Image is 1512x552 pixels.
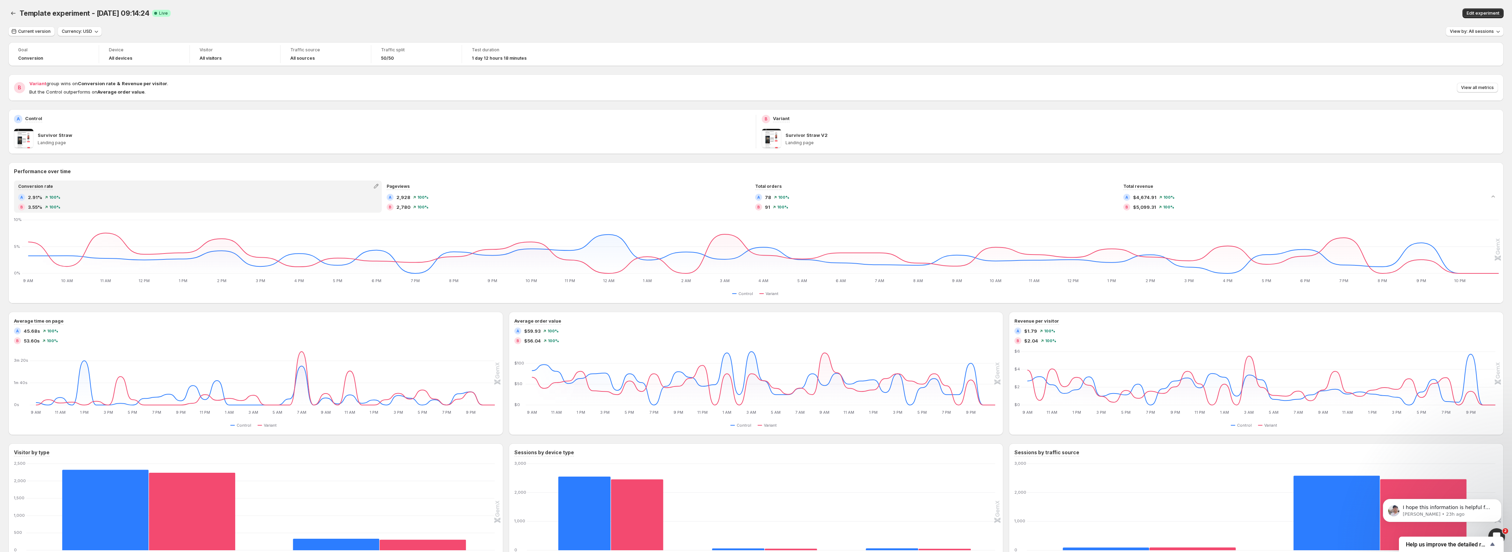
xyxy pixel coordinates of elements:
[1125,205,1128,209] h2: B
[777,205,788,209] span: 100%
[200,46,270,62] a: VisitorAll visitors
[321,410,331,415] text: 9 AM
[237,422,251,428] span: Control
[918,532,970,550] rect: Variant 50
[472,56,527,61] span: 1 day 12 hours 18 minutes
[18,56,43,61] span: Conversion
[225,410,234,415] text: 1 AM
[1149,531,1236,550] rect: Variant 98
[1014,518,1025,523] text: 1,000
[893,410,902,415] text: 3 PM
[1195,410,1205,415] text: 11 PM
[20,195,23,199] h2: A
[765,194,771,201] span: 78
[720,278,730,283] text: 3 AM
[14,449,50,456] h3: Visitor by type
[1339,278,1348,283] text: 7 PM
[722,410,731,415] text: 1 AM
[1265,464,1495,550] g: Paid social: Control 2,584,Variant 2,463
[449,278,459,283] text: 8 PM
[200,410,210,415] text: 11 PM
[24,337,40,344] span: 53.60s
[100,278,111,283] text: 11 AM
[1146,410,1155,415] text: 7 PM
[514,461,526,466] text: 3,000
[1163,205,1174,209] span: 100%
[732,289,756,298] button: Control
[516,339,519,343] h2: B
[765,532,817,550] rect: Variant 55
[8,27,55,36] button: Current version
[758,421,780,429] button: Variant
[1237,422,1252,428] span: Control
[14,402,19,407] text: 0s
[514,449,574,456] h3: Sessions by device type
[841,464,995,550] g: Desktop: Control 65,Variant 50
[14,129,33,148] img: Survivor Straw
[29,81,46,86] span: Variant
[1461,85,1494,90] span: View all metrics
[1014,384,1020,389] text: $2
[1300,278,1310,283] text: 6 PM
[14,217,22,222] text: 10%
[14,461,25,466] text: 2,500
[1294,464,1380,550] rect: Control 2,584
[372,278,381,283] text: 6 PM
[527,410,537,415] text: 9 AM
[381,47,452,53] span: Traffic split
[759,289,781,298] button: Variant
[20,9,149,17] span: Template experiment - [DATE] 09:14:24
[1466,410,1476,415] text: 9 PM
[514,402,520,407] text: $0
[389,195,392,199] h2: A
[819,410,829,415] text: 9 AM
[49,195,60,199] span: 100%
[1269,410,1279,415] text: 5 AM
[1014,490,1026,495] text: 2,000
[14,271,20,275] text: 0%
[18,184,53,189] span: Conversion rate
[1184,278,1194,283] text: 3 PM
[514,490,526,495] text: 2,000
[757,205,760,209] h2: B
[548,339,559,343] span: 100%
[1318,410,1328,415] text: 9 AM
[128,410,137,415] text: 5 PM
[762,129,781,148] img: Survivor Straw V2
[836,278,846,283] text: 6 AM
[1450,29,1494,34] span: View by: All sessions
[294,278,304,283] text: 4 PM
[29,81,168,86] span: group wins on .
[1406,541,1488,548] span: Help us improve the detailed report for A/B campaigns
[576,410,585,415] text: 1 PM
[417,195,429,199] span: 100%
[1125,195,1128,199] h2: A
[1417,410,1426,415] text: 5 PM
[16,329,19,333] h2: A
[534,464,687,550] g: Mobile: Control 2,551,Variant 2,456
[16,339,19,343] h2: B
[514,361,524,366] text: $100
[1014,402,1020,407] text: $0
[778,195,789,199] span: 100%
[381,56,394,61] span: 50/50
[1380,464,1467,550] rect: Variant 2,463
[875,278,884,283] text: 7 AM
[558,464,610,550] rect: Control 2,551
[1016,329,1019,333] h2: A
[14,495,24,500] text: 1,500
[29,89,146,95] span: But the Control outperforms on .
[1163,195,1175,199] span: 100%
[387,184,410,189] span: Pageviews
[712,532,764,550] rect: Control 62
[1022,410,1033,415] text: 9 AM
[200,47,270,53] span: Visitor
[603,278,615,283] text: 12 AM
[785,140,1498,146] p: Landing page
[25,115,42,122] p: Control
[200,56,222,61] h4: All visitors
[149,464,235,550] rect: Variant 2,239
[1446,27,1504,36] button: View by: All sessions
